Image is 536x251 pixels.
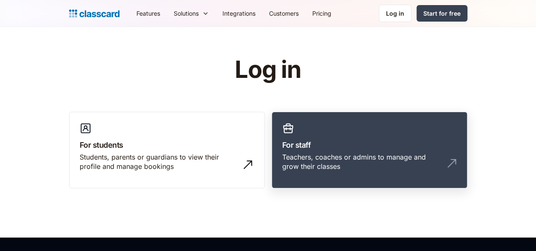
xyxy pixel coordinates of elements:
div: Students, parents or guardians to view their profile and manage bookings [80,152,237,171]
a: Log in [379,5,411,22]
h1: Log in [133,57,403,83]
div: Start for free [423,9,461,18]
h3: For students [80,139,254,151]
a: Customers [262,4,305,23]
div: Solutions [167,4,216,23]
a: Logo [69,8,119,19]
a: Features [130,4,167,23]
a: Integrations [216,4,262,23]
a: Pricing [305,4,338,23]
div: Log in [386,9,404,18]
div: Teachers, coaches or admins to manage and grow their classes [282,152,440,171]
a: For studentsStudents, parents or guardians to view their profile and manage bookings [69,112,265,189]
a: For staffTeachers, coaches or admins to manage and grow their classes [272,112,467,189]
h3: For staff [282,139,457,151]
div: Solutions [174,9,199,18]
a: Start for free [417,5,467,22]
